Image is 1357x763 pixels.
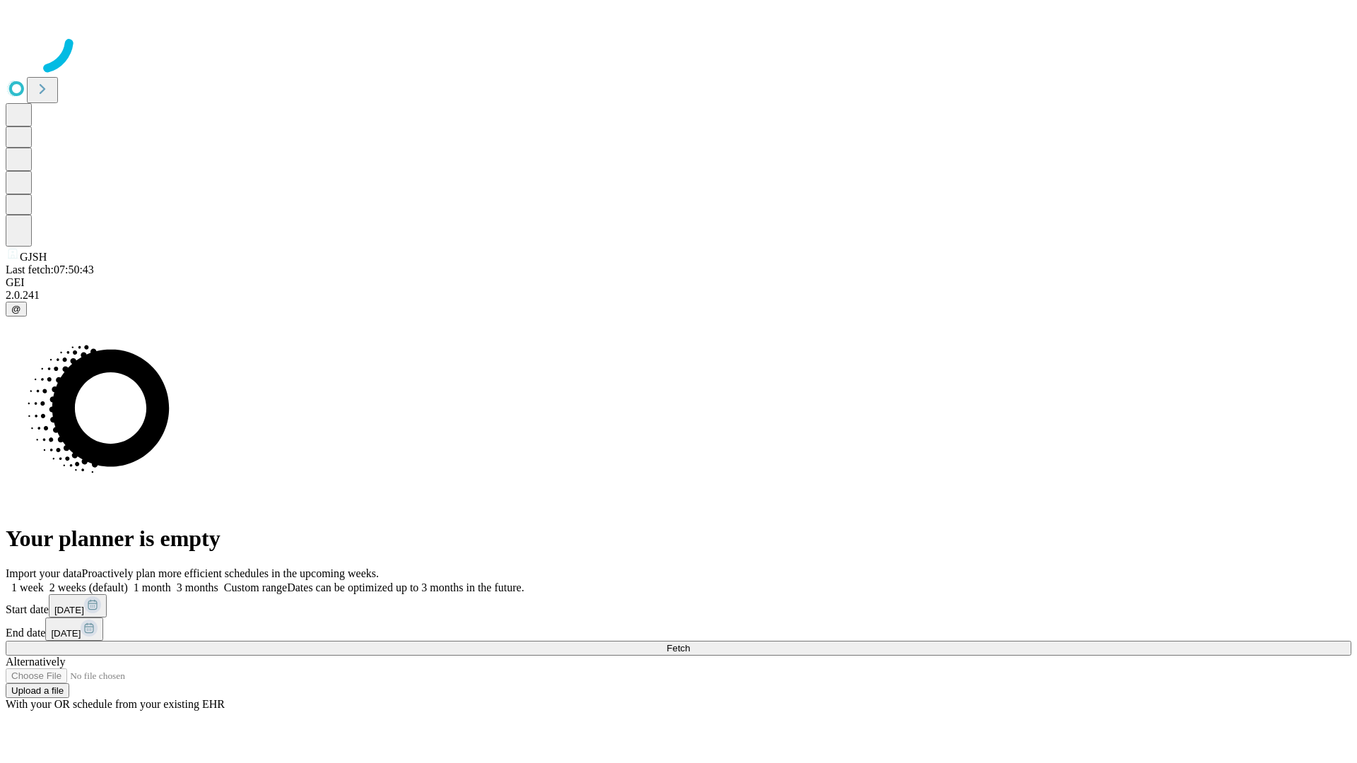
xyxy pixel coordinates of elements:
[6,656,65,668] span: Alternatively
[11,304,21,314] span: @
[49,594,107,617] button: [DATE]
[6,594,1351,617] div: Start date
[6,617,1351,641] div: End date
[6,526,1351,552] h1: Your planner is empty
[51,628,81,639] span: [DATE]
[54,605,84,615] span: [DATE]
[6,683,69,698] button: Upload a file
[177,581,218,593] span: 3 months
[6,264,94,276] span: Last fetch: 07:50:43
[666,643,690,653] span: Fetch
[82,567,379,579] span: Proactively plan more efficient schedules in the upcoming weeks.
[6,641,1351,656] button: Fetch
[6,567,82,579] span: Import your data
[11,581,44,593] span: 1 week
[20,251,47,263] span: GJSH
[134,581,171,593] span: 1 month
[6,698,225,710] span: With your OR schedule from your existing EHR
[6,289,1351,302] div: 2.0.241
[287,581,524,593] span: Dates can be optimized up to 3 months in the future.
[6,276,1351,289] div: GEI
[45,617,103,641] button: [DATE]
[49,581,128,593] span: 2 weeks (default)
[6,302,27,317] button: @
[224,581,287,593] span: Custom range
